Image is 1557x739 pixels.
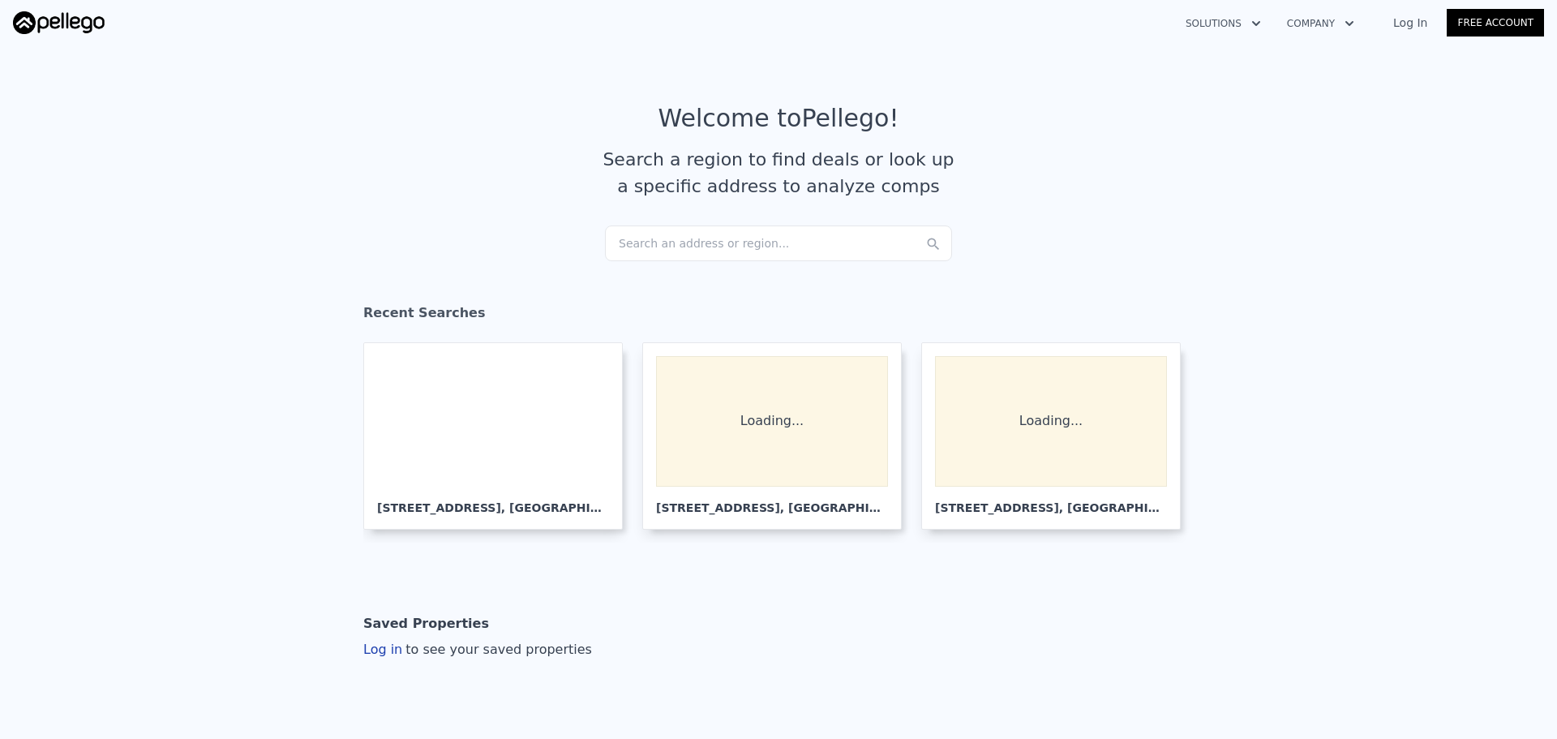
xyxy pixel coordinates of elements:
[605,226,952,261] div: Search an address or region...
[658,104,899,133] div: Welcome to Pellego !
[1374,15,1447,31] a: Log In
[921,342,1194,530] a: Loading... [STREET_ADDRESS], [GEOGRAPHIC_DATA]
[935,487,1167,516] div: [STREET_ADDRESS] , [GEOGRAPHIC_DATA]
[656,356,888,487] div: Loading...
[1447,9,1544,37] a: Free Account
[13,11,105,34] img: Pellego
[935,356,1167,487] div: Loading...
[363,608,489,640] div: Saved Properties
[377,487,609,516] div: [STREET_ADDRESS] , [GEOGRAPHIC_DATA]
[363,342,636,530] a: [STREET_ADDRESS], [GEOGRAPHIC_DATA]
[597,146,960,200] div: Search a region to find deals or look up a specific address to analyze comps
[642,342,915,530] a: Loading... [STREET_ADDRESS], [GEOGRAPHIC_DATA]
[656,487,888,516] div: [STREET_ADDRESS] , [GEOGRAPHIC_DATA]
[363,640,592,660] div: Log in
[402,642,592,657] span: to see your saved properties
[1173,9,1274,38] button: Solutions
[1274,9,1367,38] button: Company
[363,290,1194,342] div: Recent Searches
